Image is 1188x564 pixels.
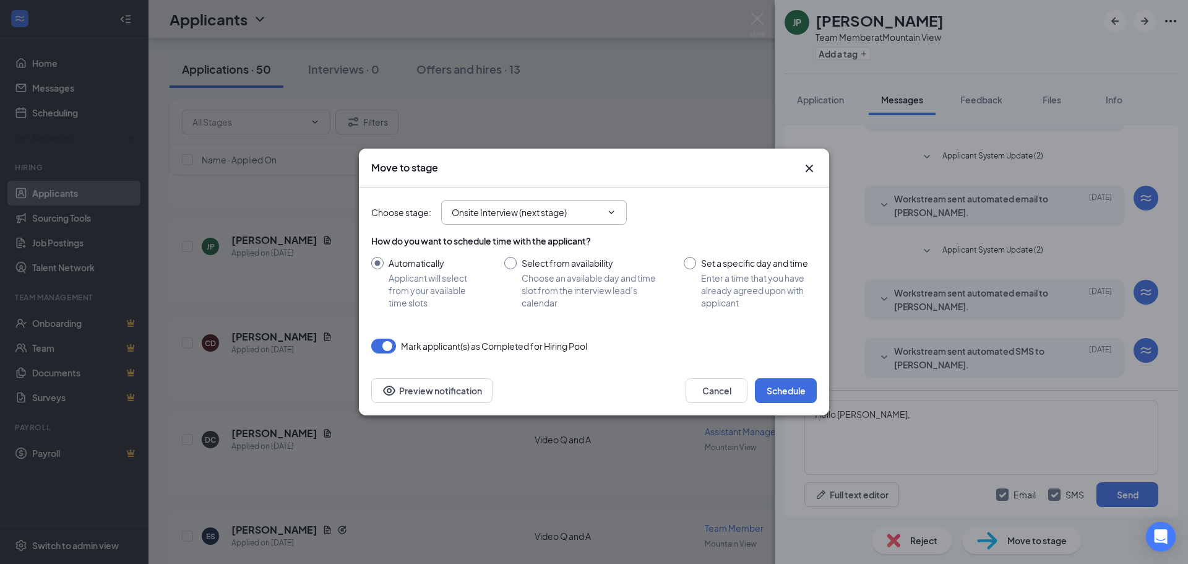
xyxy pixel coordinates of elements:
[371,206,431,219] span: Choose stage :
[371,378,493,403] button: Preview notificationEye
[382,383,397,398] svg: Eye
[755,378,817,403] button: Schedule
[1146,522,1176,552] div: Open Intercom Messenger
[401,339,587,354] span: Mark applicant(s) as Completed for Hiring Pool
[371,235,817,247] div: How do you want to schedule time with the applicant?
[371,161,438,175] h3: Move to stage
[802,161,817,176] svg: Cross
[686,378,747,403] button: Cancel
[606,207,616,217] svg: ChevronDown
[802,161,817,176] button: Close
